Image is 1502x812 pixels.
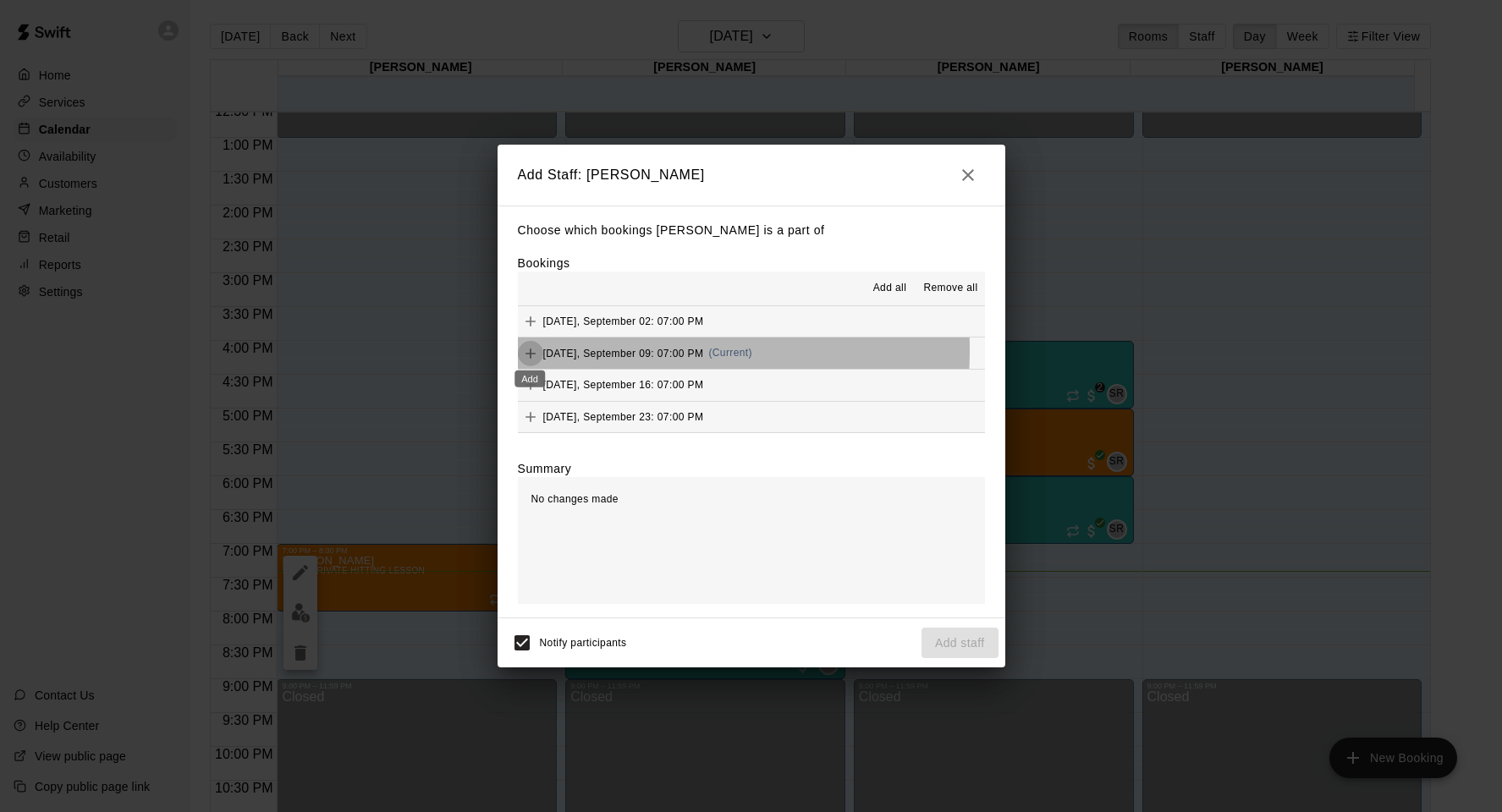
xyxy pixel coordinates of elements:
span: Notify participants [540,637,627,649]
span: [DATE], September 23: 07:00 PM [543,411,704,423]
span: (Current) [708,347,752,359]
span: Add [518,315,543,327]
span: [DATE], September 09: 07:00 PM [543,347,704,359]
span: [DATE], September 16: 07:00 PM [543,379,704,391]
button: Add[DATE], September 23: 07:00 PM [518,402,985,433]
button: Add[DATE], September 02: 07:00 PM [518,306,985,337]
button: Add[DATE], September 09: 07:00 PM(Current) [518,337,985,369]
div: Add [514,370,545,387]
label: Summary [518,460,572,477]
span: Add [518,346,543,359]
span: Add all [873,280,907,297]
button: Add[DATE], September 16: 07:00 PM [518,370,985,401]
button: Remove all [916,275,984,302]
p: Choose which bookings [PERSON_NAME] is a part of [518,220,985,241]
span: [DATE], September 02: 07:00 PM [543,315,704,327]
span: Add [518,378,543,391]
h2: Add Staff: [PERSON_NAME] [498,145,1005,206]
label: Bookings [518,256,570,270]
span: Add [518,410,543,423]
button: Add all [862,275,916,302]
span: Remove all [923,280,977,297]
span: No changes made [531,493,619,505]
